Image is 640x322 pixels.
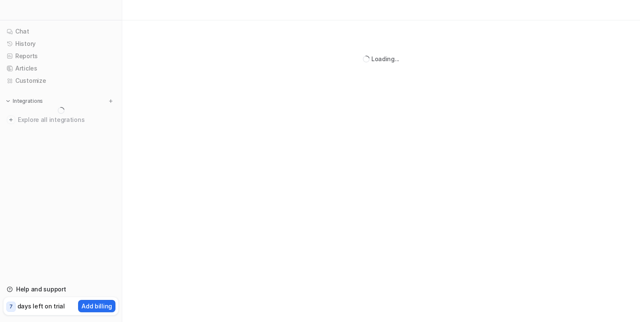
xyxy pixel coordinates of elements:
a: Help and support [3,283,118,295]
img: expand menu [5,98,11,104]
p: Integrations [13,98,43,105]
p: 7 [9,303,13,311]
button: Integrations [3,97,45,105]
a: Articles [3,62,118,74]
a: Explore all integrations [3,114,118,126]
p: Add billing [81,302,112,311]
a: Chat [3,25,118,37]
a: History [3,38,118,50]
a: Reports [3,50,118,62]
span: Explore all integrations [18,113,115,127]
a: Customize [3,75,118,87]
div: Loading... [371,54,399,63]
button: Add billing [78,300,115,312]
img: explore all integrations [7,116,15,124]
p: days left on trial [17,302,65,311]
img: menu_add.svg [108,98,114,104]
